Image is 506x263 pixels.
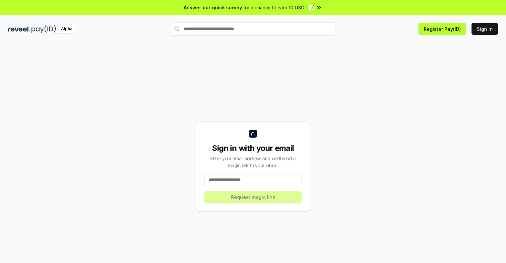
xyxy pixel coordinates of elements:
button: Register Pay(ID) [418,23,466,35]
img: pay_id [32,25,56,33]
button: Sign In [472,23,498,35]
div: Sign in with your email [204,143,302,154]
div: Enter your email address and we’ll send a magic link to your inbox. [204,155,302,169]
div: Alpha [57,25,76,33]
img: reveel_dark [8,25,30,33]
span: for a chance to earn 10 USDT 📝 [243,4,314,11]
img: logo_small [249,130,257,138]
span: Answer our quick survey [184,4,242,11]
